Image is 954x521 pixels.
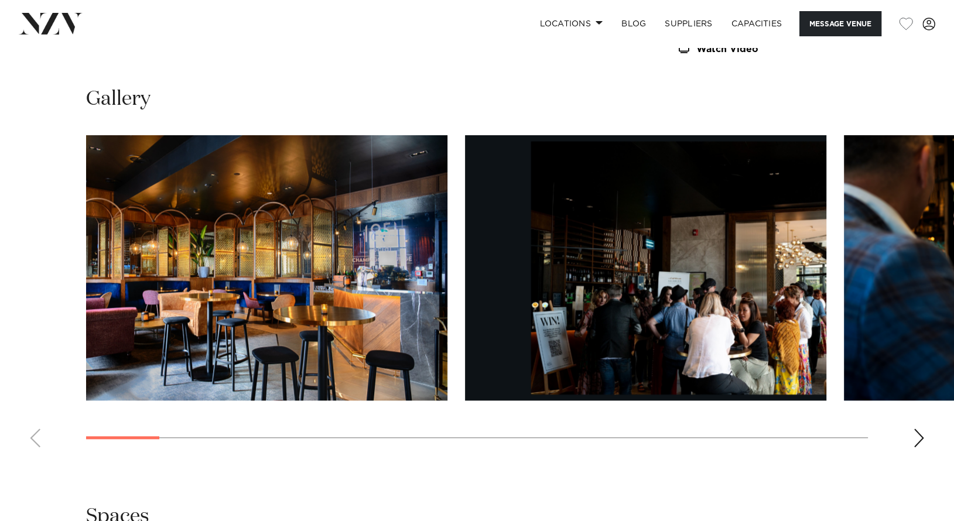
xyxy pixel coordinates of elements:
a: Watch Video [677,44,868,54]
h2: Gallery [86,86,151,112]
a: BLOG [612,11,655,36]
swiper-slide: 2 / 22 [465,135,826,400]
a: SUPPLIERS [655,11,722,36]
a: Locations [530,11,612,36]
img: nzv-logo.png [19,13,83,34]
a: Capacities [722,11,792,36]
button: Message Venue [799,11,881,36]
swiper-slide: 1 / 22 [86,135,447,400]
